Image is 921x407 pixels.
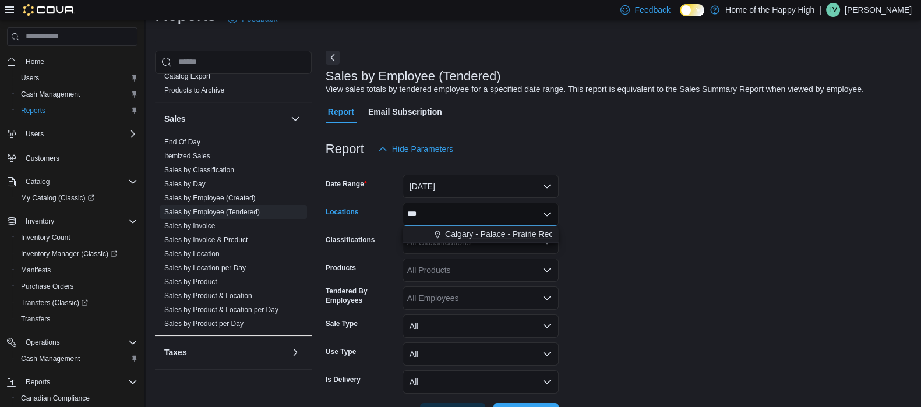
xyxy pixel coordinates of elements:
span: Cash Management [21,90,80,99]
span: Cash Management [16,352,137,366]
button: Customers [2,149,142,166]
span: LV [829,3,837,17]
button: Cash Management [12,351,142,367]
div: Sales [155,135,312,335]
a: Transfers (Classic) [16,296,93,310]
span: Users [21,127,137,141]
span: Operations [26,338,60,347]
span: Manifests [21,266,51,275]
span: Customers [21,150,137,165]
span: End Of Day [164,137,200,147]
span: Inventory Manager (Classic) [16,247,137,261]
a: Sales by Day [164,180,206,188]
a: Catalog Export [164,72,210,80]
span: Calgary - Palace - Prairie Records [445,228,569,240]
button: Next [326,51,340,65]
span: Sales by Product [164,277,217,286]
button: Close list of options [542,210,552,219]
h3: Taxes [164,346,187,358]
a: Inventory Manager (Classic) [16,247,122,261]
span: Cash Management [21,354,80,363]
p: [PERSON_NAME] [845,3,912,17]
span: My Catalog (Classic) [21,193,94,203]
button: Inventory [21,214,59,228]
span: Hide Parameters [392,143,453,155]
span: Catalog [21,175,137,189]
label: Date Range [326,179,367,189]
a: Inventory Count [16,231,75,245]
a: Sales by Location per Day [164,264,246,272]
span: Reports [16,104,137,118]
button: Reports [12,102,142,119]
p: Home of the Happy High [725,3,814,17]
span: Inventory [21,214,137,228]
span: Home [26,57,44,66]
button: Users [21,127,48,141]
button: Open list of options [542,266,552,275]
button: Inventory Count [12,229,142,246]
a: Sales by Product per Day [164,320,244,328]
span: Canadian Compliance [21,394,90,403]
button: Reports [2,374,142,390]
span: Catalog [26,177,50,186]
label: Classifications [326,235,375,245]
input: Dark Mode [680,4,704,16]
a: Users [16,71,44,85]
span: Cash Management [16,87,137,101]
button: [DATE] [403,175,559,198]
span: Home [21,54,137,69]
a: Reports [16,104,50,118]
span: Sales by Employee (Tendered) [164,207,260,217]
button: Inventory [2,213,142,229]
span: Sales by Product & Location [164,291,252,300]
button: Cash Management [12,86,142,102]
h3: Sales [164,113,186,125]
a: Sales by Employee (Tendered) [164,208,260,216]
a: Home [21,55,49,69]
a: Sales by Invoice & Product [164,236,248,244]
button: Calgary - Palace - Prairie Records [403,226,559,243]
span: Sales by Product & Location per Day [164,305,278,314]
span: Inventory Manager (Classic) [21,249,117,259]
button: All [403,342,559,366]
a: Sales by Product & Location per Day [164,306,278,314]
span: Users [21,73,39,83]
span: Purchase Orders [21,282,74,291]
button: Taxes [164,346,286,358]
button: Operations [2,334,142,351]
a: Transfers (Classic) [12,295,142,311]
a: End Of Day [164,138,200,146]
a: Cash Management [16,352,84,366]
button: Catalog [2,174,142,190]
label: Tendered By Employees [326,286,398,305]
a: Canadian Compliance [16,391,94,405]
div: Lucas Van Grootheest [826,3,840,17]
span: Sales by Employee (Created) [164,193,256,203]
span: Report [328,100,354,123]
img: Cova [23,4,75,16]
div: Choose from the following options [403,226,559,243]
label: Sale Type [326,319,358,328]
button: Hide Parameters [373,137,458,161]
button: Purchase Orders [12,278,142,295]
span: Sales by Location [164,249,220,259]
span: Customers [26,154,59,163]
button: Catalog [21,175,54,189]
span: Sales by Location per Day [164,263,246,272]
span: Catalog Export [164,72,210,81]
span: Inventory Count [16,231,137,245]
a: Sales by Classification [164,166,234,174]
a: Inventory Manager (Classic) [12,246,142,262]
span: Users [16,71,137,85]
button: Reports [21,375,55,389]
p: | [819,3,821,17]
span: Transfers (Classic) [16,296,137,310]
span: Dark Mode [680,16,680,17]
a: Sales by Product & Location [164,292,252,300]
a: Sales by Location [164,250,220,258]
label: Locations [326,207,359,217]
button: Sales [164,113,286,125]
div: Products [155,69,312,102]
button: Open list of options [542,293,552,303]
label: Products [326,263,356,272]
